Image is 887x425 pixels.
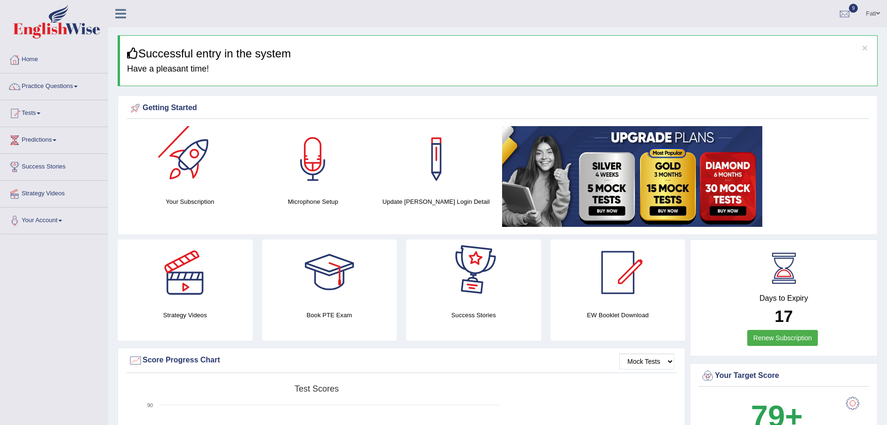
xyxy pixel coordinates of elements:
a: Renew Subscription [747,330,818,346]
b: 17 [775,307,793,325]
button: × [862,43,868,53]
h4: Microphone Setup [256,197,369,207]
a: Predictions [0,127,108,151]
a: Your Account [0,208,108,231]
h3: Successful entry in the system [127,48,870,60]
a: Home [0,47,108,70]
h4: EW Booklet Download [551,310,686,320]
span: 9 [849,4,858,13]
h4: Days to Expiry [701,294,867,303]
h4: Update [PERSON_NAME] Login Detail [379,197,493,207]
h4: Success Stories [406,310,541,320]
a: Success Stories [0,154,108,177]
a: Practice Questions [0,73,108,97]
div: Score Progress Chart [128,353,674,368]
tspan: Test scores [295,384,339,393]
h4: Book PTE Exam [262,310,397,320]
div: Your Target Score [701,369,867,383]
a: Strategy Videos [0,181,108,204]
h4: Strategy Videos [118,310,253,320]
a: Tests [0,100,108,124]
div: Getting Started [128,101,867,115]
h4: Your Subscription [133,197,247,207]
img: small5.jpg [502,126,762,227]
text: 90 [147,402,153,408]
h4: Have a pleasant time! [127,64,870,74]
